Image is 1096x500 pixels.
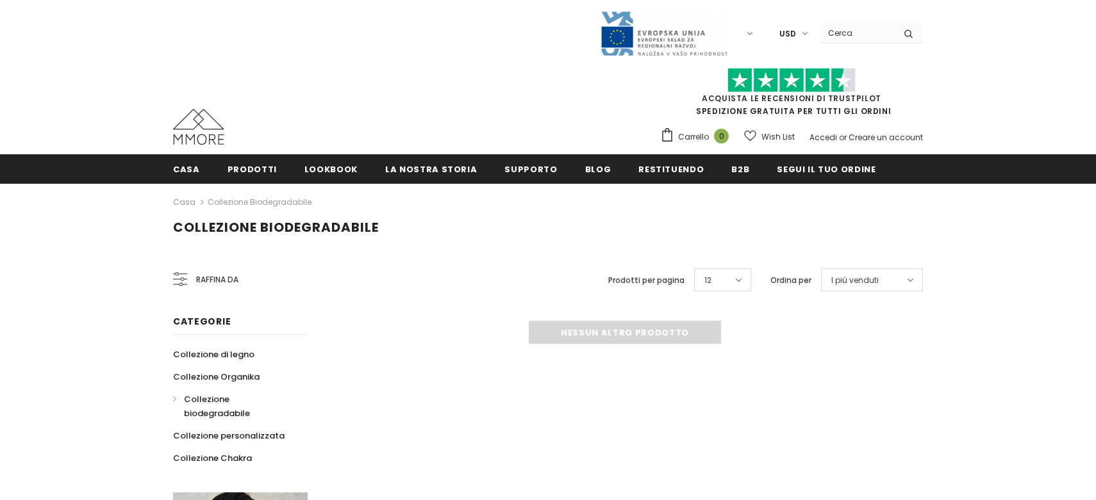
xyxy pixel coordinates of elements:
a: Blog [585,154,611,183]
span: B2B [731,163,749,175]
a: Collezione biodegradabile [173,388,294,424]
span: Collezione biodegradabile [184,393,250,419]
input: Search Site [820,24,894,42]
span: Restituendo [638,163,704,175]
a: Javni Razpis [600,28,728,38]
a: Accedi [810,132,837,143]
a: Casa [173,154,200,183]
a: Prodotti [228,154,277,183]
a: Lookbook [304,154,358,183]
span: Wish List [761,131,795,143]
span: Lookbook [304,163,358,175]
span: Segui il tuo ordine [777,163,876,175]
span: Collezione Organika [173,371,260,383]
span: Carrello [678,131,709,143]
span: or [839,132,847,143]
span: 12 [704,274,711,287]
span: Collezione di legno [173,348,254,360]
img: Javni Razpis [600,10,728,57]
span: Categorie [173,315,231,328]
a: Collezione Chakra [173,447,252,469]
a: Wish List [744,125,795,148]
span: Prodotti [228,163,277,175]
a: Acquista le recensioni di TrustPilot [702,93,881,104]
span: I più venduti [831,274,879,287]
a: Collezione di legno [173,343,254,366]
a: Casa [173,195,195,210]
img: Fidati di Pilot Stars [727,68,856,93]
a: Carrello 0 [660,127,735,147]
span: Blog [585,163,611,175]
a: B2B [731,154,749,183]
a: Creare un account [849,132,923,143]
span: Collezione biodegradabile [173,218,379,236]
span: SPEDIZIONE GRATUITA PER TUTTI GLI ORDINI [660,74,923,117]
a: Collezione personalizzata [173,424,285,447]
span: Raffina da [196,273,238,287]
img: Casi MMORE [173,109,224,145]
a: supporto [504,154,557,183]
a: Collezione Organika [173,366,260,388]
a: Segui il tuo ordine [777,154,876,183]
span: 0 [714,129,729,143]
span: Collezione Chakra [173,452,252,464]
a: La nostra storia [385,154,477,183]
span: USD [779,28,796,40]
label: Prodotti per pagina [608,274,685,287]
span: supporto [504,163,557,175]
span: Collezione personalizzata [173,430,285,442]
span: La nostra storia [385,163,477,175]
span: Casa [173,163,200,175]
label: Ordina per [770,274,811,287]
a: Collezione biodegradabile [208,197,311,207]
a: Restituendo [638,154,704,183]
